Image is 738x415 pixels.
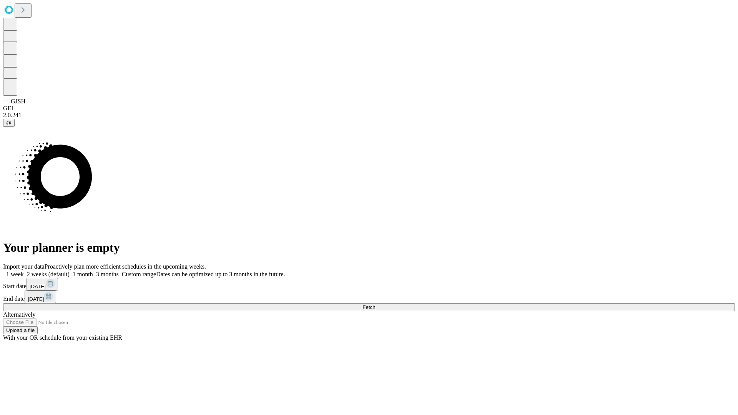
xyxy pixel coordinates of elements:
button: @ [3,119,15,127]
span: Alternatively [3,311,35,318]
span: Fetch [362,304,375,310]
div: Start date [3,278,735,290]
span: Import your data [3,263,45,270]
span: GJSH [11,98,25,105]
button: Upload a file [3,326,38,334]
span: 2 weeks (default) [27,271,70,277]
div: GEI [3,105,735,112]
span: Custom range [122,271,156,277]
span: 3 months [96,271,119,277]
span: 1 month [73,271,93,277]
button: [DATE] [27,278,58,290]
span: @ [6,120,12,126]
span: 1 week [6,271,24,277]
span: Dates can be optimized up to 3 months in the future. [156,271,285,277]
button: Fetch [3,303,735,311]
h1: Your planner is empty [3,241,735,255]
span: With your OR schedule from your existing EHR [3,334,122,341]
button: [DATE] [25,290,56,303]
div: 2.0.241 [3,112,735,119]
div: End date [3,290,735,303]
span: [DATE] [28,296,44,302]
span: [DATE] [30,284,46,289]
span: Proactively plan more efficient schedules in the upcoming weeks. [45,263,206,270]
